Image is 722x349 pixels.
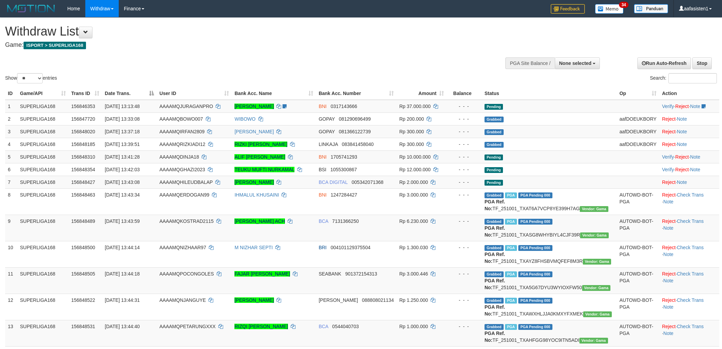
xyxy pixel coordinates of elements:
[5,42,475,49] h4: Game:
[71,271,95,277] span: 156848505
[351,179,383,185] span: Copy 005342071368 to clipboard
[659,125,719,138] td: ·
[482,188,617,215] td: TF_251001_TXAT6A7VCP8YE399H7AG
[399,116,424,122] span: Rp 200.000
[505,192,517,198] span: Marked by aafchhiseyha
[617,188,659,215] td: AUTOWD-BOT-PGA
[692,57,712,69] a: Stop
[485,104,503,110] span: Pending
[505,245,517,251] span: Marked by aafsengchandara
[105,218,140,224] span: [DATE] 13:43:59
[71,154,95,160] span: 156848310
[690,154,701,160] a: Note
[17,138,69,150] td: SUPERLIGA168
[505,298,517,304] span: Marked by aafheankoy
[5,73,57,83] label: Show entries
[17,125,69,138] td: SUPERLIGA168
[105,297,140,303] span: [DATE] 13:44:31
[319,218,328,224] span: BCA
[482,320,617,346] td: TF_251001_TXAHFGG98YOC9ITN5ADI
[663,278,674,283] a: Note
[449,218,479,225] div: - - -
[668,73,717,83] input: Search:
[71,116,95,122] span: 156847720
[17,73,43,83] select: Showentries
[659,188,719,215] td: · ·
[485,271,504,277] span: Grabbed
[319,271,341,277] span: SEABANK
[677,192,704,198] a: Check Trans
[663,252,674,257] a: Note
[399,154,431,160] span: Rp 10.000.000
[677,245,704,250] a: Check Trans
[449,103,479,110] div: - - -
[105,154,140,160] span: [DATE] 13:41:28
[17,112,69,125] td: SUPERLIGA168
[663,225,674,231] a: Note
[449,297,479,304] div: - - -
[449,128,479,135] div: - - -
[555,57,600,69] button: None selected
[617,125,659,138] td: aafDOEUKBORY
[399,179,428,185] span: Rp 2.000.000
[662,167,674,172] a: Verify
[482,267,617,294] td: TF_251001_TXA5G67DYU3WYIOXFW50
[159,129,204,134] span: AAAAMQIRFAN2809
[319,167,327,172] span: BSI
[159,297,206,303] span: AAAAMQNJANGUYE
[105,167,140,172] span: [DATE] 13:42:03
[234,218,285,224] a: [PERSON_NAME] ACH
[399,271,428,277] span: Rp 3.000.446
[659,138,719,150] td: ·
[5,188,17,215] td: 8
[345,271,377,277] span: Copy 901372154313 to clipboard
[71,142,95,147] span: 156848185
[617,87,659,100] th: Op: activate to sort column ascending
[449,244,479,251] div: - - -
[659,241,719,267] td: · ·
[105,192,140,198] span: [DATE] 13:43:34
[159,142,205,147] span: AAAAMQRIZKIADI12
[5,241,17,267] td: 10
[5,112,17,125] td: 2
[485,180,503,186] span: Pending
[332,218,359,224] span: Copy 7131366250 to clipboard
[659,320,719,346] td: · ·
[71,129,95,134] span: 156848020
[650,73,717,83] label: Search:
[617,241,659,267] td: AUTOWD-BOT-PGA
[159,271,214,277] span: AAAAMQPOCONGOLES
[105,179,140,185] span: [DATE] 13:43:08
[449,191,479,198] div: - - -
[234,104,274,109] a: [PERSON_NAME]
[482,241,617,267] td: TF_251001_TXAYZ8FHSBVMQFEF8M3R
[159,245,206,250] span: AAAAMQNIZHAAR97
[69,87,102,100] th: Trans ID: activate to sort column ascending
[485,225,505,238] b: PGA Ref. No:
[659,87,719,100] th: Action
[330,167,357,172] span: Copy 1055300867 to clipboard
[5,320,17,346] td: 13
[690,167,701,172] a: Note
[485,278,505,290] b: PGA Ref. No:
[659,215,719,241] td: · ·
[482,215,617,241] td: TF_251001_TXASG8WHYBIYL4CJF39R
[5,150,17,163] td: 5
[449,141,479,148] div: - - -
[105,116,140,122] span: [DATE] 13:33:08
[316,87,396,100] th: Bank Acc. Number: activate to sort column ascending
[505,57,554,69] div: PGA Site Balance /
[485,331,505,343] b: PGA Ref. No:
[582,285,611,291] span: Vendor URL: https://trx31.1velocity.biz
[17,267,69,294] td: SUPERLIGA168
[677,297,704,303] a: Check Trans
[675,167,689,172] a: Reject
[449,166,479,173] div: - - -
[637,57,691,69] a: Run Auto-Refresh
[675,104,689,109] a: Reject
[677,129,687,134] a: Note
[659,163,719,176] td: · ·
[234,324,288,329] a: RIZQI [PERSON_NAME]
[617,267,659,294] td: AUTOWD-BOT-PGA
[659,150,719,163] td: · ·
